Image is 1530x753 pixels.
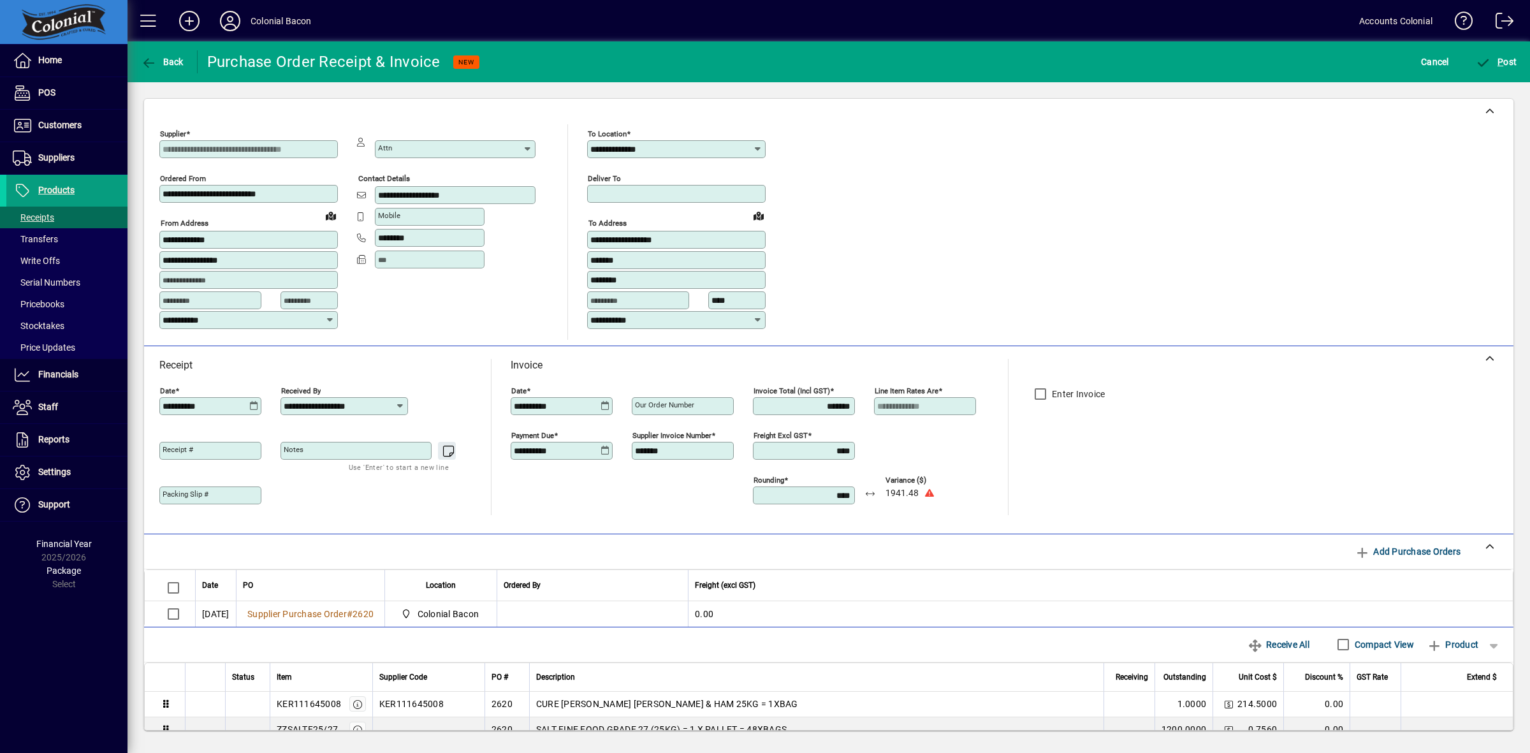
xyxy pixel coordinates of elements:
[588,129,627,138] mat-label: To location
[632,431,711,440] mat-label: Supplier invoice number
[695,578,1497,592] div: Freight (excl GST)
[160,174,206,183] mat-label: Ordered from
[38,55,62,65] span: Home
[6,110,127,142] a: Customers
[504,578,681,592] div: Ordered By
[379,670,427,684] span: Supplier Code
[1237,698,1277,710] span: 214.5000
[195,601,236,627] td: [DATE]
[511,431,554,440] mat-label: Payment due
[138,50,187,73] button: Back
[13,321,64,331] span: Stocktakes
[754,431,808,440] mat-label: Freight excl GST
[1418,50,1452,73] button: Cancel
[1049,388,1105,400] label: Enter Invoice
[1445,3,1473,44] a: Knowledge Base
[484,717,529,743] td: 2620
[207,52,441,72] div: Purchase Order Receipt & Invoice
[504,578,541,592] span: Ordered By
[163,490,208,499] mat-label: Packing Slip #
[1420,633,1485,656] button: Product
[247,609,347,619] span: Supplier Purchase Order
[6,77,127,109] a: POS
[202,578,229,592] div: Date
[38,434,69,444] span: Reports
[1163,670,1206,684] span: Outstanding
[1467,670,1497,684] span: Extend $
[378,143,392,152] mat-label: Attn
[38,402,58,412] span: Staff
[38,87,55,98] span: POS
[1116,670,1148,684] span: Receiving
[754,476,784,485] mat-label: Rounding
[748,205,769,226] a: View on map
[398,606,484,622] span: Colonial Bacon
[529,717,1104,743] td: SALT FINE FOOD GRADE 27 (25KG) = 1 X PALLET = 48XBAGS
[6,391,127,423] a: Staff
[1283,717,1350,743] td: 0.00
[1473,50,1520,73] button: Post
[1352,638,1414,651] label: Compact View
[1155,717,1213,743] td: 1200.0000
[36,539,92,549] span: Financial Year
[688,601,1513,627] td: 0.00
[492,670,508,684] span: PO #
[885,476,962,485] span: Variance ($)
[163,445,193,454] mat-label: Receipt #
[169,10,210,33] button: Add
[160,386,175,395] mat-label: Date
[695,578,755,592] span: Freight (excl GST)
[243,607,378,621] a: Supplier Purchase Order#2620
[1242,633,1315,656] button: Receive All
[349,460,449,474] mat-hint: Use 'Enter' to start a new line
[127,50,198,73] app-page-header-button: Back
[13,234,58,244] span: Transfers
[588,174,621,183] mat-label: Deliver To
[1486,3,1514,44] a: Logout
[1357,670,1388,684] span: GST Rate
[353,609,374,619] span: 2620
[1359,11,1432,31] div: Accounts Colonial
[1283,692,1350,717] td: 0.00
[38,467,71,477] span: Settings
[1497,57,1503,67] span: P
[38,369,78,379] span: Financials
[6,337,127,358] a: Price Updates
[281,386,321,395] mat-label: Received by
[47,566,81,576] span: Package
[1248,634,1309,655] span: Receive All
[277,723,338,736] div: ZZSALTF25/27
[418,608,479,620] span: Colonial Bacon
[6,250,127,272] a: Write Offs
[202,578,218,592] span: Date
[536,670,575,684] span: Description
[243,578,378,592] div: PO
[347,609,353,619] span: #
[13,212,54,223] span: Receipts
[754,386,830,395] mat-label: Invoice Total (incl GST)
[160,129,186,138] mat-label: Supplier
[6,293,127,315] a: Pricebooks
[6,272,127,293] a: Serial Numbers
[1220,720,1237,738] button: Change Price Levels
[38,120,82,130] span: Customers
[6,359,127,391] a: Financials
[232,670,254,684] span: Status
[1155,692,1213,717] td: 1.0000
[277,698,341,710] div: KER111645008
[885,488,919,499] span: 1941.48
[251,11,311,31] div: Colonial Bacon
[321,205,341,226] a: View on map
[1427,634,1478,655] span: Product
[1355,541,1461,562] span: Add Purchase Orders
[284,445,303,454] mat-label: Notes
[13,277,80,288] span: Serial Numbers
[13,256,60,266] span: Write Offs
[6,489,127,521] a: Support
[6,207,127,228] a: Receipts
[635,400,694,409] mat-label: Our order number
[6,228,127,250] a: Transfers
[529,692,1104,717] td: CURE [PERSON_NAME] [PERSON_NAME] & HAM 25KG = 1XBAG
[511,386,527,395] mat-label: Date
[875,386,938,395] mat-label: Line item rates are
